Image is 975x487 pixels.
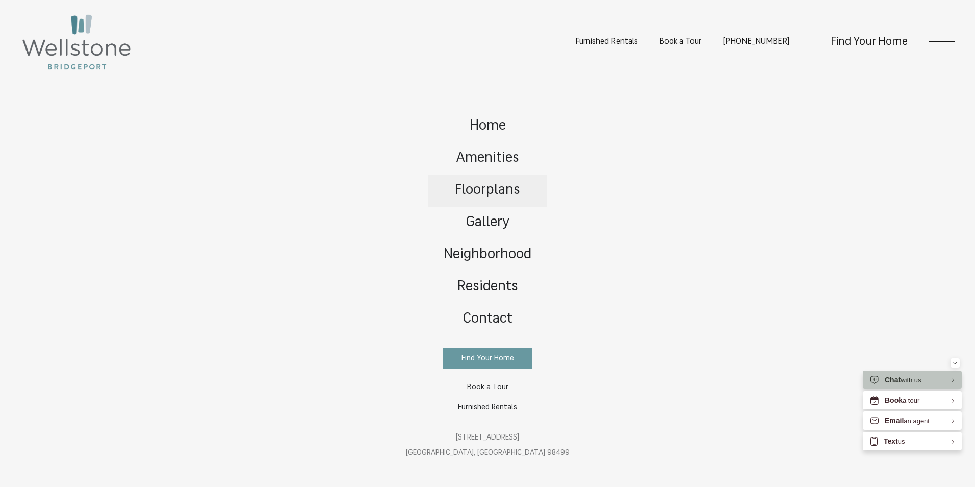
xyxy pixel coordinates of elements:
span: Find Your Home [461,355,514,362]
span: Amenities [456,151,519,165]
img: Wellstone [20,13,133,71]
span: Home [470,119,506,133]
span: [PHONE_NUMBER] [723,38,789,46]
span: Book a Tour [467,384,508,392]
a: Call Us at (253) 642-8681 [723,38,789,46]
a: Find Your Home [831,36,908,48]
a: Furnished Rentals [575,38,638,46]
a: Go to Home [428,110,547,142]
a: Book a Tour [443,378,532,398]
a: Furnished Rentals (opens in a new tab) [443,398,532,418]
a: Book a Tour [659,38,701,46]
a: Go to Floorplans [428,175,547,207]
a: Go to Amenities [428,142,547,175]
div: Main [406,100,570,471]
span: Gallery [466,215,509,230]
a: Go to Residents [428,271,547,303]
a: Go to Neighborhood [428,239,547,271]
span: Floorplans [455,183,520,198]
a: Get Directions to 12535 Bridgeport Way SW Lakewood, WA 98499 [406,434,570,457]
span: Neighborhood [444,248,531,262]
span: Residents [457,280,518,294]
span: Furnished Rentals [458,404,517,411]
button: Open Menu [929,37,955,46]
a: Go to Gallery [428,207,547,239]
a: Find Your Home [443,348,532,369]
a: Go to Contact [428,303,547,335]
span: Contact [463,312,512,326]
